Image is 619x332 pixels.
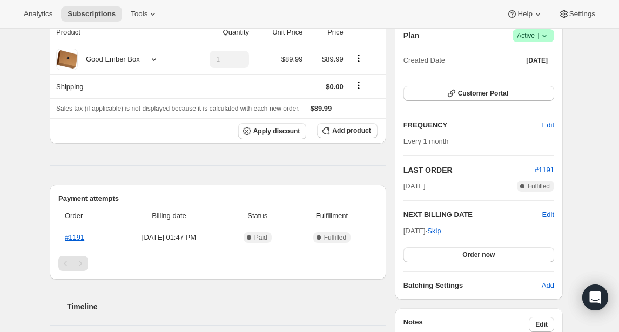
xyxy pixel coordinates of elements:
[542,120,554,131] span: Edit
[293,211,371,221] span: Fulfillment
[535,320,548,329] span: Edit
[582,284,608,310] div: Open Intercom Messenger
[427,226,441,236] span: Skip
[185,21,252,44] th: Quantity
[462,250,495,259] span: Order now
[56,49,78,70] img: product img
[281,55,303,63] span: $89.99
[542,280,554,291] span: Add
[403,317,529,332] h3: Notes
[458,89,508,98] span: Customer Portal
[332,126,371,135] span: Add product
[403,120,542,131] h2: FREQUENCY
[67,301,386,312] h2: Timeline
[326,83,344,91] span: $0.00
[403,137,449,145] span: Every 1 month
[537,31,539,40] span: |
[238,123,307,139] button: Apply discount
[535,165,554,175] button: #1191
[311,104,332,112] span: $89.99
[528,182,550,191] span: Fulfilled
[403,181,426,192] span: [DATE]
[131,10,147,18] span: Tools
[529,317,554,332] button: Edit
[306,21,347,44] th: Price
[324,233,346,242] span: Fulfilled
[116,232,223,243] span: [DATE] · 01:47 PM
[322,55,344,63] span: $89.99
[68,10,116,18] span: Subscriptions
[517,10,532,18] span: Help
[254,233,267,242] span: Paid
[500,6,549,22] button: Help
[116,211,223,221] span: Billing date
[50,21,185,44] th: Product
[350,79,367,91] button: Shipping actions
[569,10,595,18] span: Settings
[403,86,554,101] button: Customer Portal
[403,227,441,235] span: [DATE] ·
[124,6,165,22] button: Tools
[535,166,554,174] a: #1191
[350,52,367,64] button: Product actions
[65,233,84,241] a: #1191
[403,209,542,220] h2: NEXT BILLING DATE
[58,256,378,271] nav: Pagination
[520,53,554,68] button: [DATE]
[56,105,300,112] span: Sales tax (if applicable) is not displayed because it is calculated with each new order.
[403,280,542,291] h6: Batching Settings
[17,6,59,22] button: Analytics
[403,30,420,41] h2: Plan
[403,165,535,175] h2: LAST ORDER
[403,247,554,262] button: Order now
[535,277,561,294] button: Add
[536,117,561,134] button: Edit
[421,222,447,240] button: Skip
[317,123,377,138] button: Add product
[552,6,602,22] button: Settings
[58,193,378,204] h2: Payment attempts
[253,127,300,135] span: Apply discount
[58,204,113,228] th: Order
[78,54,140,65] div: Good Ember Box
[542,209,554,220] button: Edit
[228,211,286,221] span: Status
[403,55,445,66] span: Created Date
[526,56,548,65] span: [DATE]
[252,21,306,44] th: Unit Price
[24,10,52,18] span: Analytics
[517,30,550,41] span: Active
[50,74,185,98] th: Shipping
[61,6,122,22] button: Subscriptions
